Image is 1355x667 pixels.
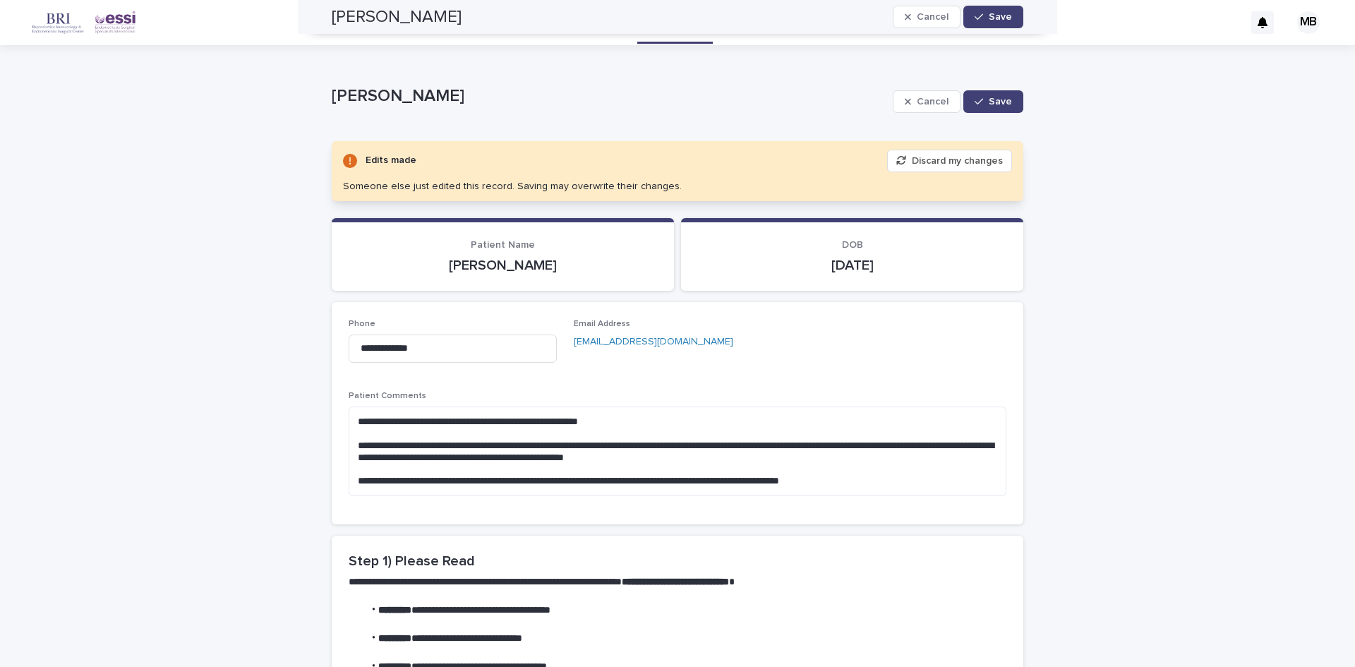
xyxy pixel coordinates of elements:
button: Save [963,90,1023,113]
div: Someone else just edited this record. Saving may overwrite their changes. [343,181,682,193]
img: sTqveMuKQLi8Rtyb97AT [28,8,141,37]
div: MB [1297,11,1320,34]
span: Patient Name [471,240,535,250]
p: [PERSON_NAME] [349,257,657,274]
button: Cancel [893,90,960,113]
h2: Step 1) Please Read [349,553,1006,570]
span: Cancel [917,97,948,107]
div: Edits made [366,152,416,169]
button: Discard my changes [887,150,1012,172]
span: Email Address [574,320,630,328]
span: DOB [842,240,863,250]
span: Patient Comments [349,392,426,400]
a: [EMAIL_ADDRESS][DOMAIN_NAME] [574,337,733,347]
span: Save [989,97,1012,107]
span: Phone [349,320,375,328]
p: [DATE] [698,257,1006,274]
p: [PERSON_NAME] [332,86,887,107]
